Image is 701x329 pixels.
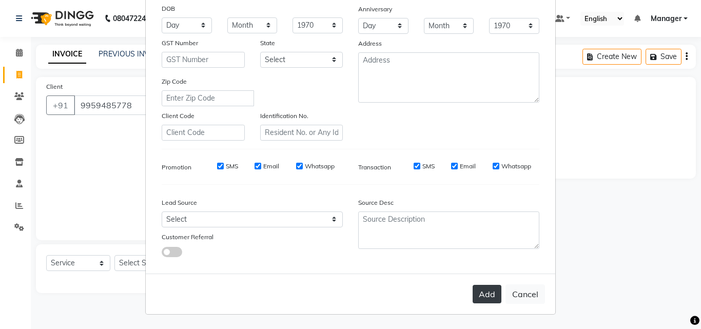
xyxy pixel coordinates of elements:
[162,4,175,13] label: DOB
[162,111,194,121] label: Client Code
[260,38,275,48] label: State
[422,162,435,171] label: SMS
[162,90,254,106] input: Enter Zip Code
[162,38,198,48] label: GST Number
[473,285,501,303] button: Add
[226,162,238,171] label: SMS
[358,163,391,172] label: Transaction
[162,125,245,141] input: Client Code
[260,125,343,141] input: Resident No. or Any Id
[358,39,382,48] label: Address
[501,162,531,171] label: Whatsapp
[162,163,191,172] label: Promotion
[460,162,476,171] label: Email
[358,198,394,207] label: Source Desc
[162,77,187,86] label: Zip Code
[260,111,308,121] label: Identification No.
[305,162,335,171] label: Whatsapp
[263,162,279,171] label: Email
[505,284,545,304] button: Cancel
[162,198,197,207] label: Lead Source
[162,52,245,68] input: GST Number
[162,233,213,242] label: Customer Referral
[358,5,392,14] label: Anniversary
